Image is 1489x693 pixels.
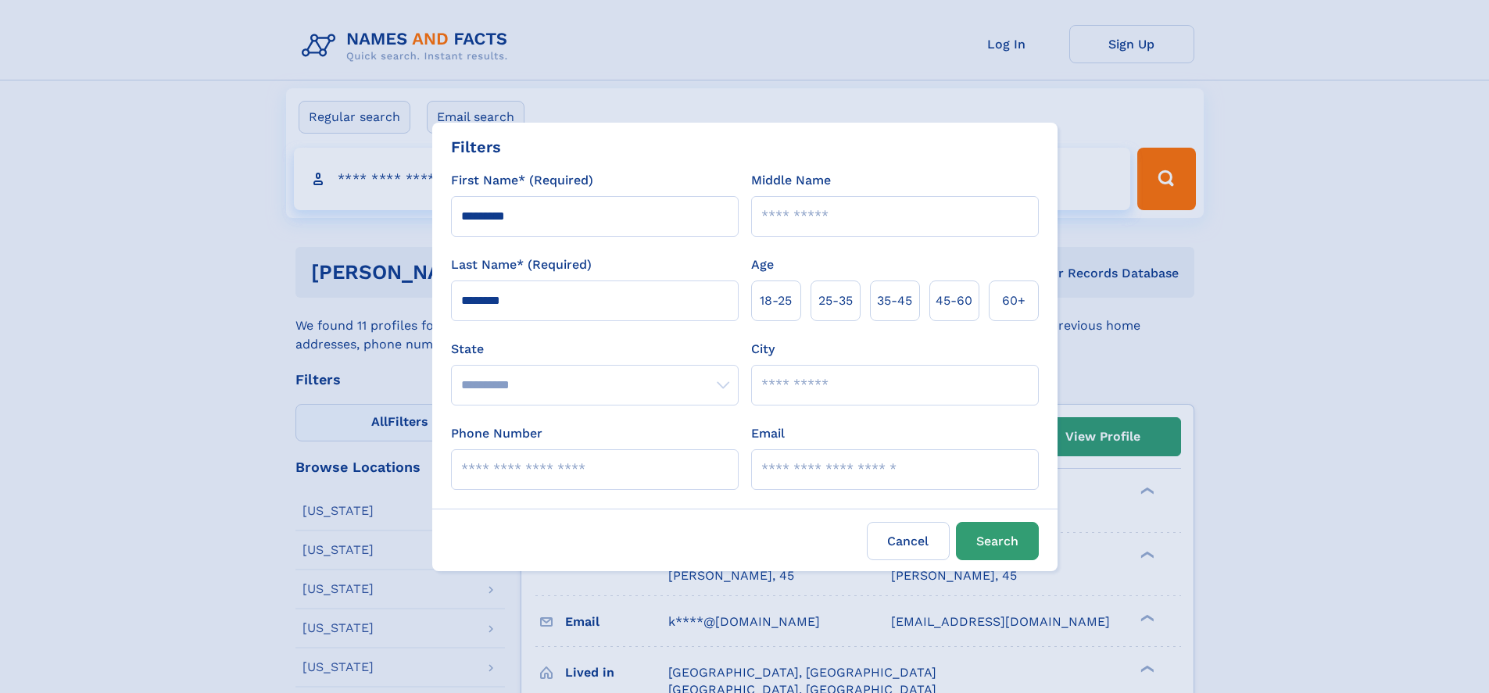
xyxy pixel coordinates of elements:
label: First Name* (Required) [451,171,593,190]
label: Middle Name [751,171,831,190]
span: 25‑35 [818,291,853,310]
span: 60+ [1002,291,1025,310]
span: 35‑45 [877,291,912,310]
label: Last Name* (Required) [451,255,592,274]
label: State [451,340,739,359]
label: Age [751,255,774,274]
label: Phone Number [451,424,542,443]
span: 18‑25 [760,291,792,310]
span: 45‑60 [936,291,972,310]
button: Search [956,522,1039,560]
label: Email [751,424,785,443]
div: Filters [451,135,501,159]
label: City [751,340,775,359]
label: Cancel [867,522,950,560]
